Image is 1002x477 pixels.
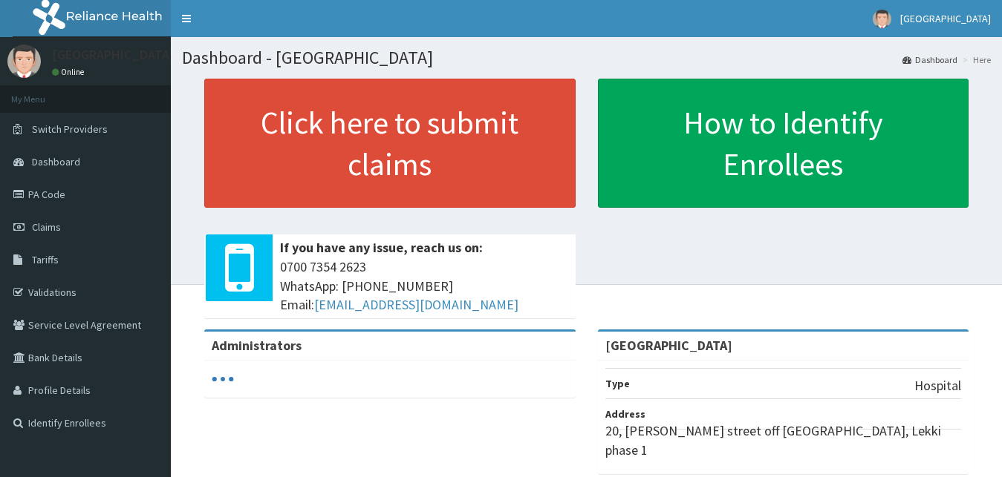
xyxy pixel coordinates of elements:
[212,337,302,354] b: Administrators
[914,376,961,395] p: Hospital
[605,421,962,459] p: 20, [PERSON_NAME] street off [GEOGRAPHIC_DATA], Lekki phase 1
[314,296,518,313] a: [EMAIL_ADDRESS][DOMAIN_NAME]
[902,53,957,66] a: Dashboard
[598,79,969,208] a: How to Identify Enrollees
[32,253,59,266] span: Tariffs
[605,337,732,354] strong: [GEOGRAPHIC_DATA]
[32,122,108,136] span: Switch Providers
[32,220,61,234] span: Claims
[204,79,576,208] a: Click here to submit claims
[52,67,88,77] a: Online
[605,377,630,390] b: Type
[32,155,80,168] span: Dashboard
[7,45,41,78] img: User Image
[873,10,891,28] img: User Image
[280,239,483,256] b: If you have any issue, reach us on:
[605,407,645,421] b: Address
[900,12,991,25] span: [GEOGRAPHIC_DATA]
[212,368,234,390] svg: audio-loading
[182,48,991,68] h1: Dashboard - [GEOGRAPHIC_DATA]
[959,53,991,66] li: Here
[52,48,175,62] p: [GEOGRAPHIC_DATA]
[280,257,568,315] span: 0700 7354 2623 WhatsApp: [PHONE_NUMBER] Email:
